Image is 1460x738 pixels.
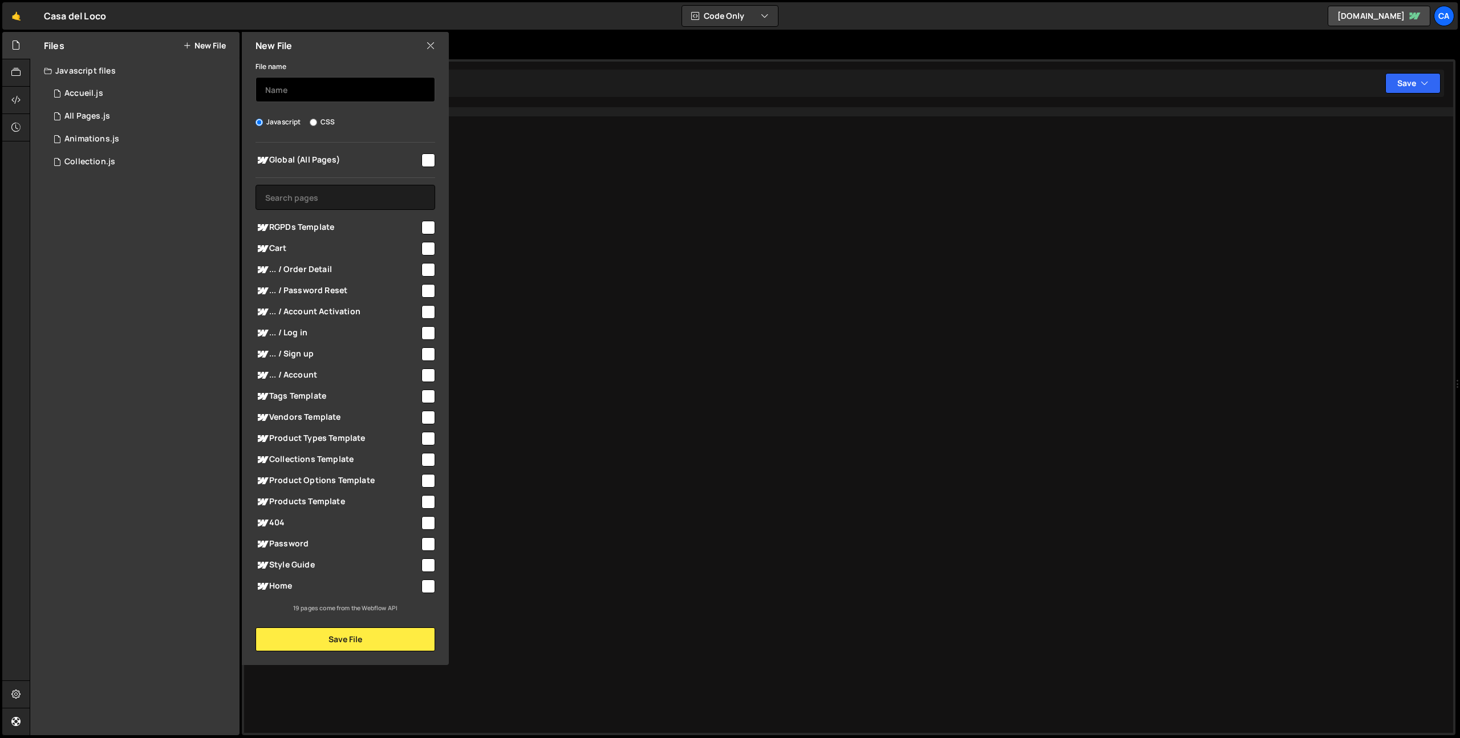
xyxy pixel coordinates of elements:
div: 16791/46000.js [44,128,240,151]
div: Collection.js [64,157,115,167]
span: RGPDs Template [255,221,420,234]
div: Accueil.js [64,88,103,99]
span: ... / Account Activation [255,305,420,319]
span: Global (All Pages) [255,153,420,167]
small: 19 pages come from the Webflow API [293,604,398,612]
button: Save [1385,73,1441,94]
span: Products Template [255,495,420,509]
div: All Pages.js [64,111,110,121]
span: ... / Order Detail [255,263,420,277]
button: Code Only [682,6,778,26]
input: CSS [310,119,317,126]
h2: New File [255,39,292,52]
label: Javascript [255,116,301,128]
button: New File [183,41,226,50]
span: Product Types Template [255,432,420,445]
span: Tags Template [255,390,420,403]
a: [DOMAIN_NAME] [1328,6,1430,26]
label: CSS [310,116,335,128]
input: Search pages [255,185,435,210]
button: Save File [255,627,435,651]
div: 16791/46116.js [44,151,240,173]
div: 16791/45882.js [44,105,240,128]
span: Style Guide [255,558,420,572]
span: ... / Password Reset [255,284,420,298]
span: Password [255,537,420,551]
div: Javascript files [30,59,240,82]
a: 🤙 [2,2,30,30]
div: Casa del Loco [44,9,106,23]
input: Javascript [255,119,263,126]
input: Name [255,77,435,102]
div: Animations.js [64,134,119,144]
span: Home [255,579,420,593]
a: Ca [1434,6,1454,26]
span: ... / Sign up [255,347,420,361]
h2: Files [44,39,64,52]
span: ... / Account [255,368,420,382]
span: Collections Template [255,453,420,467]
span: Cart [255,242,420,256]
span: Vendors Template [255,411,420,424]
label: File name [255,61,286,72]
div: 16791/45941.js [44,82,240,105]
span: 404 [255,516,420,530]
span: Product Options Template [255,474,420,488]
span: ... / Log in [255,326,420,340]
